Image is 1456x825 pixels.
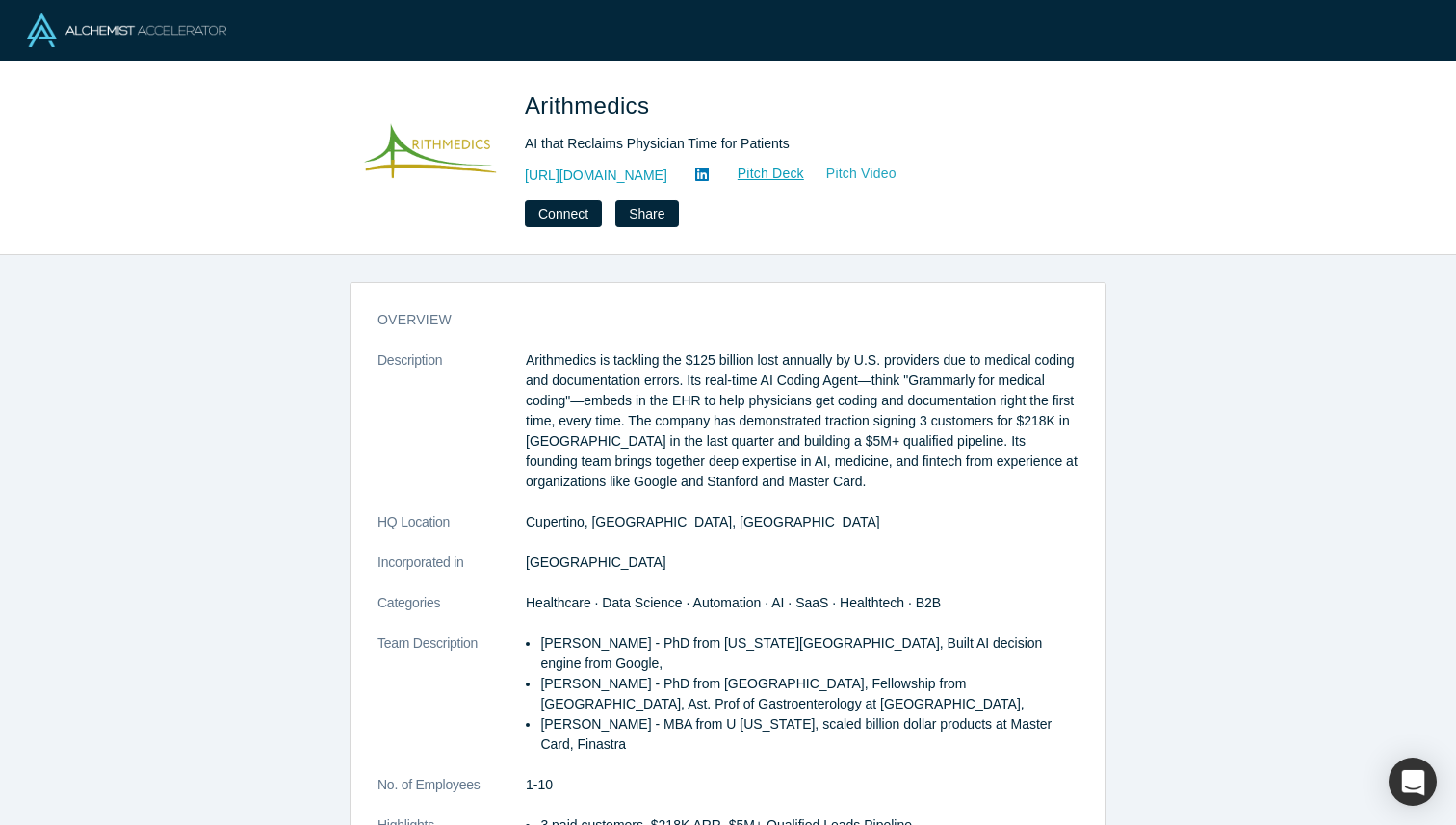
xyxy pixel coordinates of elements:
dd: 1-10 [526,775,1079,795]
dt: Incorporated in [377,553,526,593]
dt: Categories [377,593,526,633]
p: Arithmedics is tackling the $125 billion lost annually by U.S. providers due to medical coding an... [526,350,1079,492]
p: [PERSON_NAME] - PhD from [US_STATE][GEOGRAPHIC_DATA], Built AI decision engine from Google, [540,633,1079,674]
dt: Team Description [377,633,526,775]
span: Arithmedics [525,92,656,118]
a: Pitch Video [805,163,897,185]
dd: Cupertino, [GEOGRAPHIC_DATA], [GEOGRAPHIC_DATA] [526,512,1079,532]
h3: overview [377,310,1052,330]
img: Arithmedics's Logo [363,89,498,223]
p: [PERSON_NAME] - MBA from U [US_STATE], scaled billion dollar products at Master Card, Finastra [540,714,1079,755]
dt: HQ Location [377,512,526,553]
dd: [GEOGRAPHIC_DATA] [526,553,1079,573]
a: Pitch Deck [716,163,805,185]
span: Healthcare · Data Science · Automation · AI · SaaS · Healthtech · B2B [526,595,941,610]
button: Share [615,200,678,227]
button: Connect [525,200,602,227]
dt: Description [377,350,526,512]
div: AI that Reclaims Physician Time for Patients [525,134,1064,154]
a: [URL][DOMAIN_NAME] [525,166,667,186]
dt: No. of Employees [377,775,526,815]
p: [PERSON_NAME] - PhD from [GEOGRAPHIC_DATA], Fellowship from [GEOGRAPHIC_DATA], Ast. Prof of Gastr... [540,674,1079,714]
img: Alchemist Logo [27,13,226,47]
